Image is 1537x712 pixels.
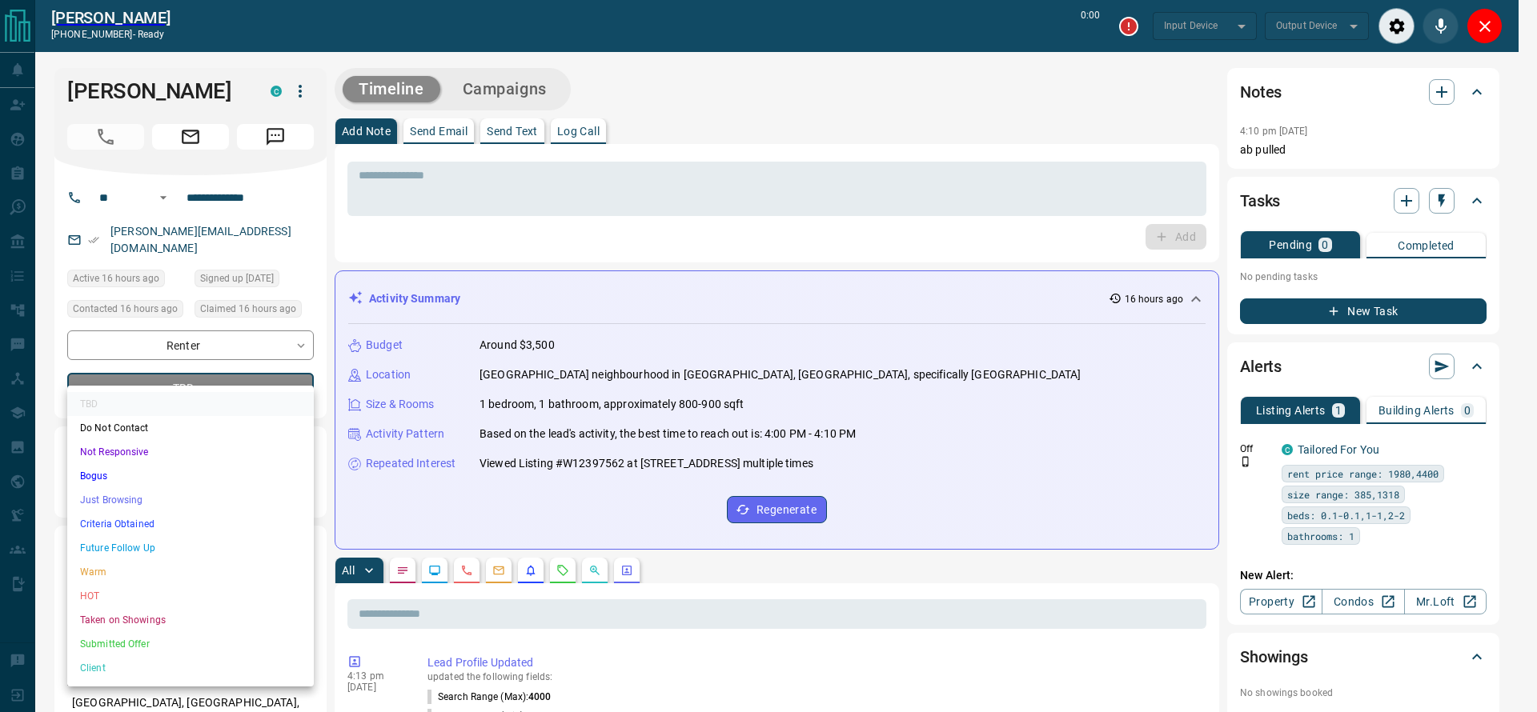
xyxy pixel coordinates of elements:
li: Just Browsing [67,488,314,512]
li: Not Responsive [67,440,314,464]
li: Do Not Contact [67,416,314,440]
li: Client [67,656,314,680]
li: Future Follow Up [67,536,314,560]
li: Submitted Offer [67,632,314,656]
li: Taken on Showings [67,608,314,632]
li: HOT [67,584,314,608]
li: Warm [67,560,314,584]
li: Criteria Obtained [67,512,314,536]
li: Bogus [67,464,314,488]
